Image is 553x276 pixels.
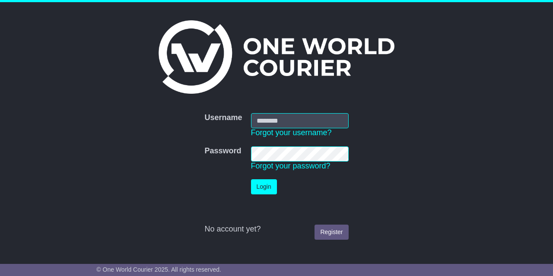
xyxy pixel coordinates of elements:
[159,20,394,94] img: One World
[251,179,277,194] button: Login
[315,225,348,240] a: Register
[251,128,332,137] a: Forgot your username?
[204,225,348,234] div: No account yet?
[204,146,241,156] label: Password
[204,113,242,123] label: Username
[251,162,331,170] a: Forgot your password?
[96,266,221,273] span: © One World Courier 2025. All rights reserved.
